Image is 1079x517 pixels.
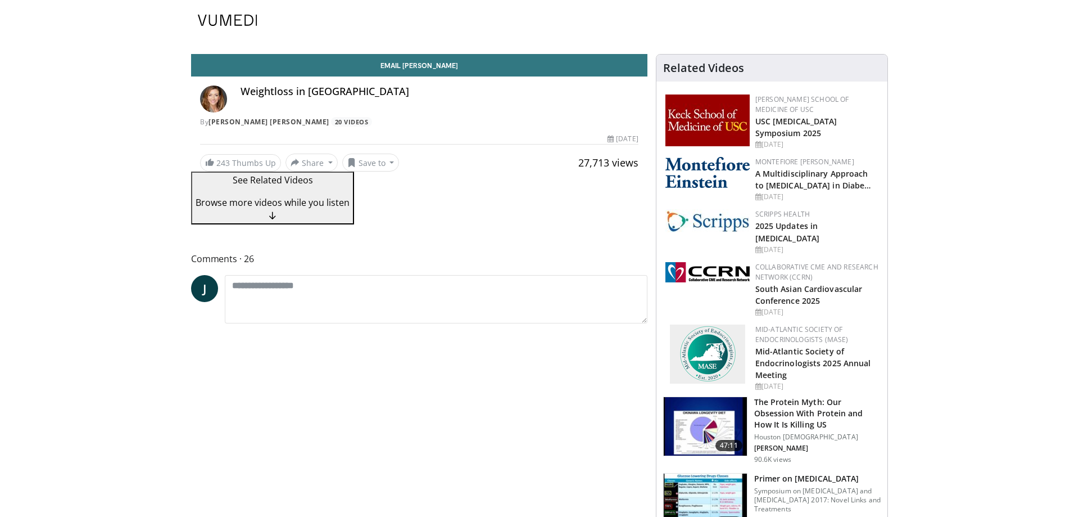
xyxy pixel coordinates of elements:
[670,325,745,384] img: f382488c-070d-4809-84b7-f09b370f5972.png.150x105_q85_autocrop_double_scale_upscale_version-0.2.png
[755,262,878,282] a: Collaborative CME and Research Network (CCRN)
[216,158,230,168] span: 243
[755,346,871,380] a: Mid-Atlantic Society of Endocrinologists 2025 Annual Meeting
[285,154,338,172] button: Share
[755,381,878,392] div: [DATE]
[755,192,878,202] div: [DATE]
[754,473,881,484] h3: Primer on [MEDICAL_DATA]
[755,245,878,255] div: [DATE]
[191,251,647,266] span: Comments 26
[755,284,863,306] a: South Asian Cardiovascular Conference 2025
[754,444,881,453] p: Garth Davis
[208,117,329,127] a: [PERSON_NAME] [PERSON_NAME]
[755,209,810,219] a: Scripps Health
[200,154,281,172] a: 243 Thumbs Up
[755,95,849,114] a: [PERSON_NAME] School of Medicine of USC
[198,15,257,26] img: VuMedi Logo
[665,262,750,282] img: a04ee3ba-8487-4636-b0fb-5e8d268f3737.png.150x105_q85_autocrop_double_scale_upscale_version-0.2.png
[755,157,854,167] a: Montefiore [PERSON_NAME]
[754,397,881,430] h3: The Protein Myth: Our Obsession With Protein and How It Is Killing US
[755,307,878,317] div: [DATE]
[196,196,350,209] span: Browse more videos while you listen
[191,172,354,224] button: See Related Videos Browse more videos while you listen
[754,433,881,442] p: Houston [DEMOGRAPHIC_DATA]
[241,86,638,98] h4: Weightloss in [GEOGRAPHIC_DATA]
[191,275,218,302] a: J
[754,455,791,464] p: 90.6K views
[200,117,638,127] div: By
[755,221,819,243] a: 2025 Updates in [MEDICAL_DATA]
[665,209,750,232] img: c9f2b0b7-b02a-4276-a72a-b0cbb4230bc1.jpg.150x105_q85_autocrop_double_scale_upscale_version-0.2.jpg
[664,397,747,456] img: b7b8b05e-5021-418b-a89a-60a270e7cf82.150x105_q85_crop-smart_upscale.jpg
[665,95,750,146] img: 7b941f1f-d101-407a-8bfa-07bd47db01ba.png.150x105_q85_autocrop_double_scale_upscale_version-0.2.jpg
[578,156,638,169] span: 27,713 views
[663,61,744,75] h4: Related Videos
[663,397,881,464] a: 47:11 The Protein Myth: Our Obsession With Protein and How It Is Killing US Houston [DEMOGRAPHIC_...
[755,140,878,150] div: [DATE]
[755,325,849,344] a: Mid-Atlantic Society of Endocrinologists (MASE)
[754,487,881,514] p: Symposium on [MEDICAL_DATA] and [MEDICAL_DATA] 2017: Novel Links and Treatments
[342,154,400,172] button: Save to
[665,157,750,188] img: b0142b4c-93a1-4b58-8f91-5265c282693c.png.150x105_q85_autocrop_double_scale_upscale_version-0.2.png
[196,173,350,187] p: See Related Videos
[331,117,372,127] a: 20 Videos
[755,168,872,191] a: A Multidisciplinary Approach to [MEDICAL_DATA] in Diabe…
[191,54,647,77] a: Email [PERSON_NAME]
[200,86,227,113] img: Avatar
[755,116,837,138] a: USC [MEDICAL_DATA] Symposium 2025
[755,167,878,191] h2: A Multidisciplinary Approach to Peripheral Arterial Disease in Diabetic Foot Ulcer
[715,440,742,451] span: 47:11
[607,134,638,144] div: [DATE]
